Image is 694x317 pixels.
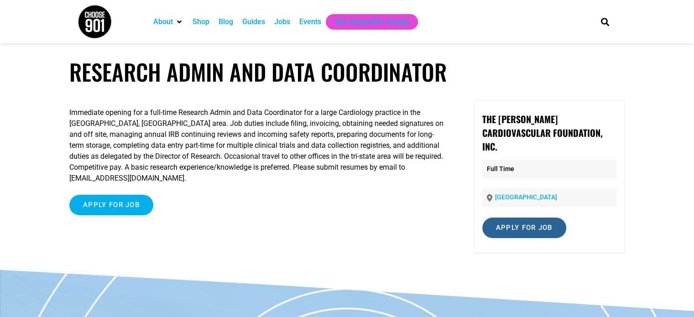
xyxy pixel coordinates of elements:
[335,16,409,27] a: Get Choose901 Emails
[69,58,625,85] h1: Research Admin and Data Coordinator
[193,16,209,27] a: Shop
[149,14,188,30] div: About
[495,193,557,201] a: [GEOGRAPHIC_DATA]
[299,16,321,27] a: Events
[482,218,566,238] input: Apply for job
[274,16,290,27] a: Jobs
[597,14,612,29] div: Search
[482,112,603,153] strong: The [PERSON_NAME] Cardiovascular Foundation, Inc.
[482,160,617,178] p: Full Time
[69,195,153,215] input: Apply for job
[219,16,233,27] a: Blog
[149,14,585,30] nav: Main nav
[242,16,265,27] a: Guides
[69,107,447,184] p: Immediate opening for a full-time Research Admin and Data Coordinator for a large Cardiology prac...
[153,16,173,27] a: About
